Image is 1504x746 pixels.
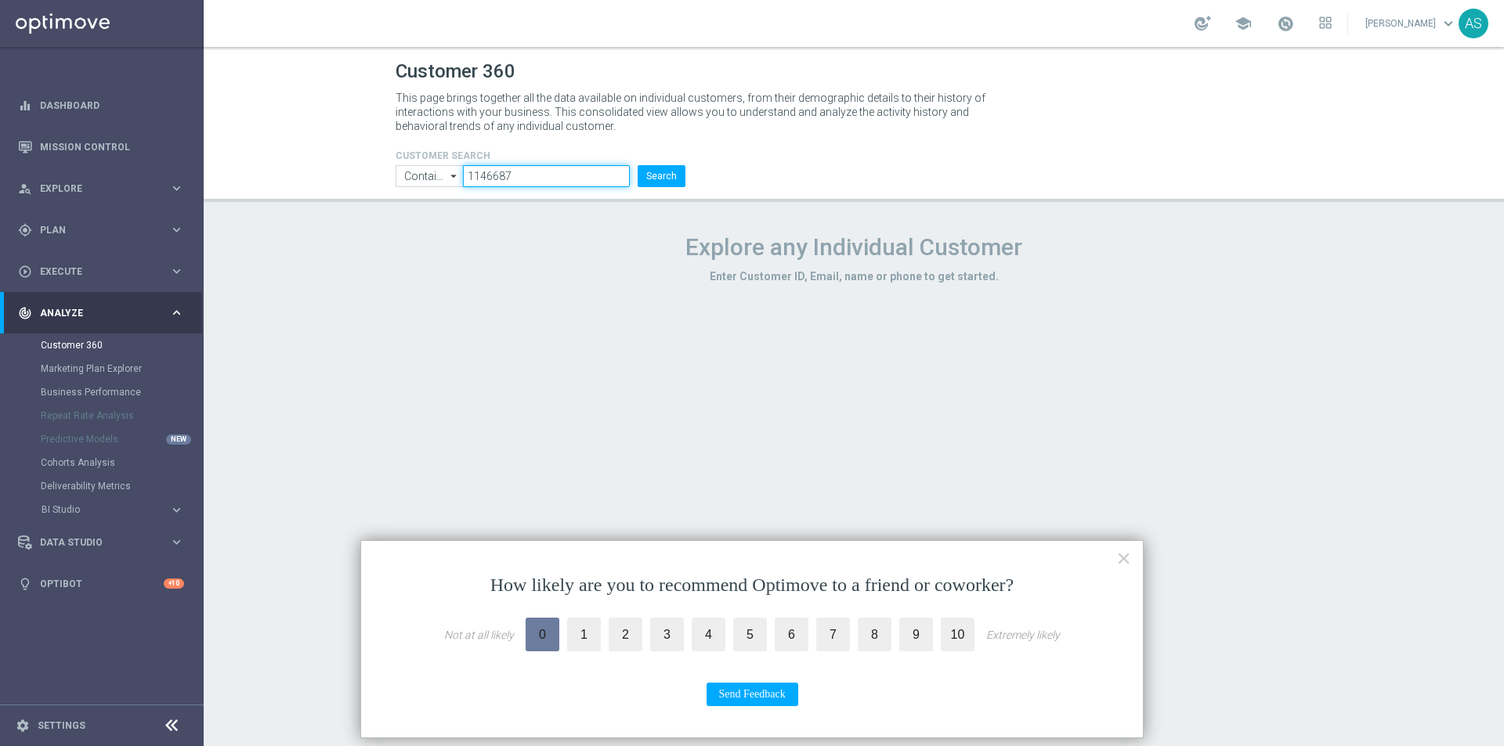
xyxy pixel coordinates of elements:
[41,357,202,380] div: Marketing Plan Explorer
[17,182,185,195] button: person_search Explore keyboard_arrow_right
[42,505,154,514] span: BI Studio
[941,618,974,651] label: 10
[164,578,184,589] div: +10
[40,184,169,193] span: Explore
[169,181,184,196] i: keyboard_arrow_right
[41,498,202,521] div: BI Studio
[40,308,169,318] span: Analyze
[41,427,202,451] div: Predictive Models
[18,577,32,591] i: lightbulb
[18,265,32,279] i: play_circle_outline
[858,618,891,651] label: 8
[17,99,185,112] button: equalizer Dashboard
[733,618,767,651] label: 5
[42,505,169,514] div: BI Studio
[396,150,685,161] h4: CUSTOMER SEARCH
[1235,15,1252,32] span: school
[17,141,185,153] button: Mission Control
[41,456,163,469] a: Cohorts Analysis
[899,618,933,651] label: 9
[446,166,462,186] i: arrow_drop_down
[392,572,1112,599] p: How likely are you to recommend Optimove to a friend or coworker?
[18,223,169,237] div: Plan
[17,578,185,590] button: lightbulb Optibot +10
[17,265,185,278] button: play_circle_outline Execute keyboard_arrow_right
[18,99,32,113] i: equalizer
[16,719,30,733] i: settings
[567,618,601,651] label: 1
[18,223,32,237] i: gps_fixed
[396,233,1312,261] h1: Explore any Individual Customer
[18,85,184,126] div: Dashboard
[40,225,169,235] span: Plan
[17,224,185,236] button: gps_fixed Plan keyboard_arrow_right
[18,535,169,550] div: Data Studio
[986,629,1060,641] div: Extremely likely
[396,165,463,187] input: Contains
[40,538,169,547] span: Data Studio
[609,618,642,651] label: 2
[41,386,163,398] a: Business Performance
[17,307,185,319] button: track_changes Analyze keyboard_arrow_right
[18,182,169,196] div: Explore
[18,265,169,279] div: Execute
[41,333,202,357] div: Customer 360
[17,536,185,549] button: Data Studio keyboard_arrow_right
[1116,546,1131,571] button: Close
[169,535,184,550] i: keyboard_arrow_right
[40,563,164,604] a: Optibot
[38,721,85,730] a: Settings
[18,306,32,320] i: track_changes
[775,618,808,651] label: 6
[707,683,798,706] button: Send Feedback
[166,434,191,445] div: NEW
[638,165,685,187] button: Search
[396,269,1312,283] h3: Enter Customer ID, Email, name or phone to get started.
[169,305,184,320] i: keyboard_arrow_right
[169,503,184,517] i: keyboard_arrow_right
[41,474,202,498] div: Deliverability Metrics
[396,60,1312,83] h1: Customer 360
[526,618,559,651] label: 0
[692,618,725,651] label: 4
[1364,12,1459,35] a: [PERSON_NAME]keyboard_arrow_down
[18,182,32,196] i: person_search
[18,563,184,604] div: Optibot
[169,264,184,279] i: keyboard_arrow_right
[41,503,185,516] button: BI Studio keyboard_arrow_right
[816,618,850,651] label: 7
[41,339,163,351] a: Customer 360
[444,629,514,641] div: Not at all likely
[40,85,184,126] a: Dashboard
[40,126,184,168] a: Mission Control
[1440,15,1457,32] span: keyboard_arrow_down
[41,380,202,404] div: Business Performance
[41,480,163,492] a: Deliverability Metrics
[40,267,169,276] span: Execute
[396,91,999,133] p: This page brings together all the data available on individual customers, from their demographic ...
[18,306,169,320] div: Analyze
[650,618,684,651] label: 3
[18,126,184,168] div: Mission Control
[169,222,184,237] i: keyboard_arrow_right
[1459,9,1488,38] div: AS
[41,451,202,474] div: Cohorts Analysis
[41,362,163,375] a: Marketing Plan Explorer
[463,165,630,187] input: Enter CID, Email, name or phone
[41,404,202,427] div: Repeat Rate Analysis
